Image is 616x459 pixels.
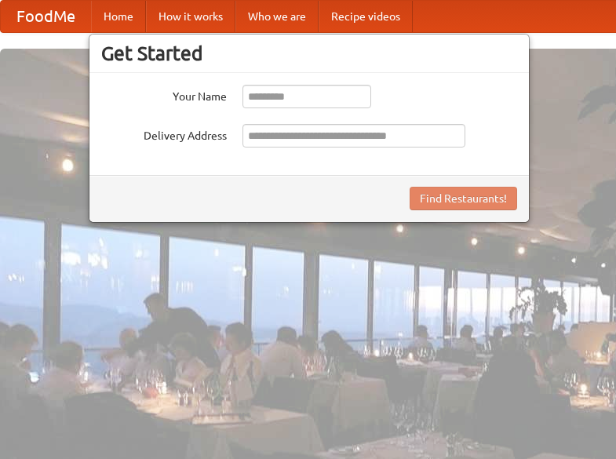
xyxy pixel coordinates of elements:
[235,1,319,32] a: Who we are
[146,1,235,32] a: How it works
[101,85,227,104] label: Your Name
[101,42,517,65] h3: Get Started
[1,1,91,32] a: FoodMe
[319,1,413,32] a: Recipe videos
[410,187,517,210] button: Find Restaurants!
[91,1,146,32] a: Home
[101,124,227,144] label: Delivery Address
